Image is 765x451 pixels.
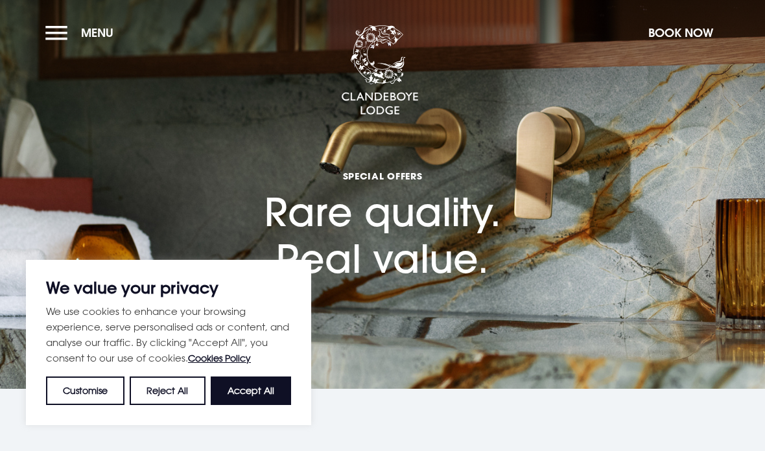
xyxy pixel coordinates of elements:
button: Menu [45,19,120,47]
span: Menu [81,25,113,40]
p: We value your privacy [46,280,291,295]
span: Special Offers [265,170,501,182]
button: Customise [46,376,124,405]
button: Accept All [211,376,291,405]
p: We use cookies to enhance your browsing experience, serve personalised ads or content, and analys... [46,303,291,366]
h1: Rare quality. Real value. [265,113,501,282]
a: Cookies Policy [188,353,251,364]
img: Clandeboye Lodge [341,25,419,116]
button: Reject All [130,376,205,405]
button: Book Now [642,19,720,47]
div: We value your privacy [26,260,311,425]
